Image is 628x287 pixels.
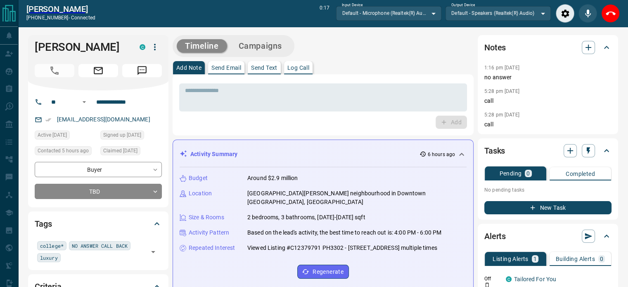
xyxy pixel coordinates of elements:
[556,256,595,262] p: Building Alerts
[38,147,89,155] span: Contacted 5 hours ago
[103,147,137,155] span: Claimed [DATE]
[526,171,530,176] p: 0
[35,184,162,199] div: TBD
[211,65,241,71] p: Send Email
[484,201,611,214] button: New Task
[247,228,441,237] p: Based on the lead's activity, the best time to reach out is: 4:00 PM - 6:00 PM
[600,256,603,262] p: 0
[71,15,95,21] span: connected
[35,214,162,234] div: Tags
[147,246,159,258] button: Open
[484,230,506,243] h2: Alerts
[247,213,365,222] p: 2 bedrooms, 3 bathrooms, [DATE]-[DATE] sqft
[342,2,363,8] label: Input Device
[247,244,437,252] p: Viewed Listing #C12379791 PH3302 - [STREET_ADDRESS] multiple times
[484,65,519,71] p: 1:16 pm [DATE]
[177,39,227,53] button: Timeline
[514,276,556,282] a: Tailored For You
[287,65,309,71] p: Log Call
[484,144,505,157] h2: Tasks
[140,44,145,50] div: condos.ca
[35,64,74,77] span: Call
[451,2,475,8] label: Output Device
[566,171,595,177] p: Completed
[45,117,51,123] svg: Email Verified
[499,171,521,176] p: Pending
[428,151,455,158] p: 6 hours ago
[57,116,150,123] a: [EMAIL_ADDRESS][DOMAIN_NAME]
[35,162,162,177] div: Buyer
[26,4,95,14] a: [PERSON_NAME]
[40,242,64,250] span: college*
[176,65,201,71] p: Add Note
[484,141,611,161] div: Tasks
[189,213,224,222] p: Size & Rooms
[484,41,506,54] h2: Notes
[484,120,611,129] p: call
[180,147,467,162] div: Activity Summary6 hours ago
[35,40,127,54] h1: [PERSON_NAME]
[533,256,537,262] p: 1
[484,97,611,105] p: call
[189,228,229,237] p: Activity Pattern
[189,244,235,252] p: Repeated Interest
[230,39,290,53] button: Campaigns
[247,174,298,183] p: Around $2.9 million
[297,265,349,279] button: Regenerate
[601,4,620,23] div: End Call
[578,4,597,23] div: Mute
[100,130,162,142] div: Sat Sep 13 2025
[72,242,128,250] span: NO ANSWER CALL BACK
[103,131,141,139] span: Signed up [DATE]
[189,189,212,198] p: Location
[493,256,528,262] p: Listing Alerts
[35,217,52,230] h2: Tags
[100,146,162,158] div: Sat Sep 13 2025
[251,65,277,71] p: Send Text
[336,6,441,20] div: Default - Microphone (Realtek(R) Audio)
[484,73,611,82] p: no answer
[78,64,118,77] span: Email
[484,226,611,246] div: Alerts
[190,150,237,159] p: Activity Summary
[122,64,162,77] span: Message
[556,4,574,23] div: Audio Settings
[484,184,611,196] p: No pending tasks
[484,275,501,282] p: Off
[35,130,96,142] div: Sat Sep 13 2025
[484,112,519,118] p: 5:28 pm [DATE]
[484,88,519,94] p: 5:28 pm [DATE]
[506,276,512,282] div: condos.ca
[189,174,208,183] p: Budget
[26,14,95,21] p: [PHONE_NUMBER] -
[484,38,611,57] div: Notes
[40,254,58,262] span: luxury
[320,4,329,23] p: 0:17
[35,146,96,158] div: Tue Sep 16 2025
[446,6,551,20] div: Default - Speakers (Realtek(R) Audio)
[79,97,89,107] button: Open
[38,131,67,139] span: Active [DATE]
[247,189,467,206] p: [GEOGRAPHIC_DATA][PERSON_NAME] neighbourhood in Downtown [GEOGRAPHIC_DATA], [GEOGRAPHIC_DATA]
